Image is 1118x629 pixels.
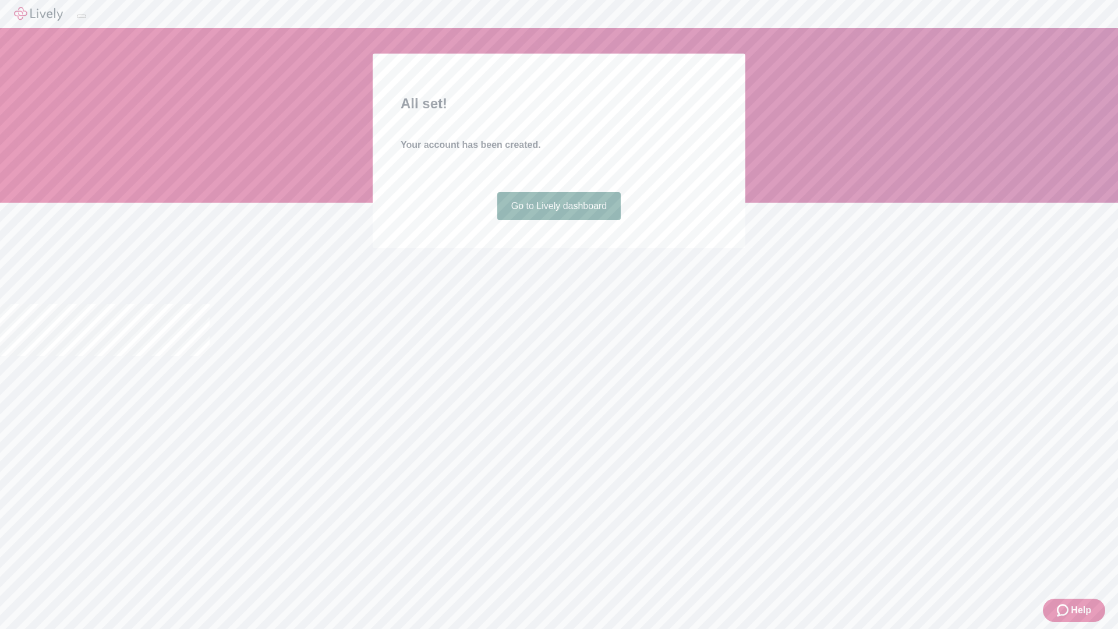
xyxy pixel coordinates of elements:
[1057,603,1071,617] svg: Zendesk support icon
[1071,603,1091,617] span: Help
[77,15,86,18] button: Log out
[401,138,717,152] h4: Your account has been created.
[401,93,717,114] h2: All set!
[14,7,63,21] img: Lively
[497,192,621,220] a: Go to Lively dashboard
[1043,599,1105,622] button: Zendesk support iconHelp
